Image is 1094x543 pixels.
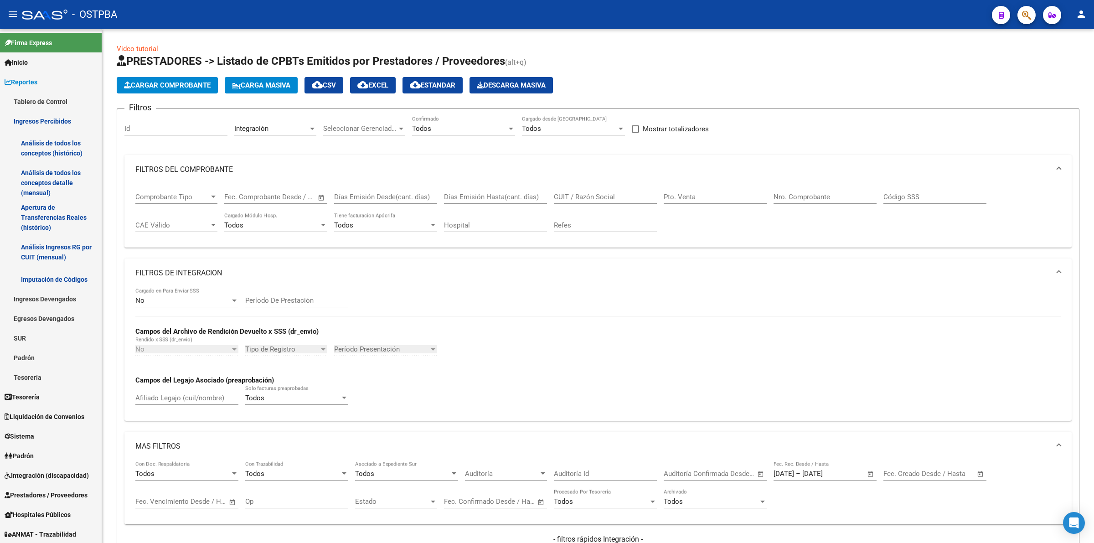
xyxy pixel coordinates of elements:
[5,392,40,402] span: Tesorería
[5,38,52,48] span: Firma Express
[124,155,1072,184] mat-expansion-panel-header: FILTROS DEL COMPROBANTE
[709,470,753,478] input: Fecha fin
[334,345,429,353] span: Período Presentación
[5,431,34,441] span: Sistema
[245,394,264,402] span: Todos
[316,192,327,203] button: Open calendar
[135,221,209,229] span: CAE Válido
[234,124,268,133] span: Integración
[135,296,144,305] span: No
[756,469,766,479] button: Open calendar
[135,193,209,201] span: Comprobante Tipo
[357,81,388,89] span: EXCEL
[774,470,794,478] input: Fecha inicio
[5,57,28,67] span: Inicio
[135,441,1050,451] mat-panel-title: MAS FILTROS
[72,5,117,25] span: - OSTPBA
[357,79,368,90] mat-icon: cloud_download
[410,79,421,90] mat-icon: cloud_download
[866,469,876,479] button: Open calendar
[224,221,243,229] span: Todos
[554,497,573,506] span: Todos
[929,470,973,478] input: Fecha fin
[323,124,397,133] span: Seleccionar Gerenciador
[975,469,986,479] button: Open calendar
[245,345,319,353] span: Tipo de Registro
[135,165,1050,175] mat-panel-title: FILTROS DEL COMPROBANTE
[135,345,144,353] span: No
[477,81,546,89] span: Descarga Masiva
[181,497,225,506] input: Fecha fin
[117,55,505,67] span: PRESTADORES -> Listado de CPBTs Emitidos por Prestadores / Proveedores
[5,471,89,481] span: Integración (discapacidad)
[304,77,343,93] button: CSV
[124,432,1072,461] mat-expansion-panel-header: MAS FILTROS
[135,497,172,506] input: Fecha inicio
[312,81,336,89] span: CSV
[269,193,314,201] input: Fecha fin
[117,45,158,53] a: Video tutorial
[536,497,547,507] button: Open calendar
[1076,9,1087,20] mat-icon: person
[802,470,846,478] input: Fecha fin
[796,470,800,478] span: –
[403,77,463,93] button: Estandar
[355,470,374,478] span: Todos
[124,101,156,114] h3: Filtros
[5,77,37,87] span: Reportes
[5,451,34,461] span: Padrón
[124,184,1072,248] div: FILTROS DEL COMPROBANTE
[135,470,155,478] span: Todos
[5,412,84,422] span: Liquidación de Convenios
[135,268,1050,278] mat-panel-title: FILTROS DE INTEGRACION
[355,497,429,506] span: Estado
[883,470,920,478] input: Fecha inicio
[117,77,218,93] button: Cargar Comprobante
[470,77,553,93] button: Descarga Masiva
[124,461,1072,525] div: MAS FILTROS
[5,490,88,500] span: Prestadores / Proveedores
[232,81,290,89] span: Carga Masiva
[7,9,18,20] mat-icon: menu
[522,124,541,133] span: Todos
[350,77,396,93] button: EXCEL
[224,193,261,201] input: Fecha inicio
[5,510,71,520] span: Hospitales Públicos
[124,81,211,89] span: Cargar Comprobante
[227,497,238,507] button: Open calendar
[410,81,455,89] span: Estandar
[643,124,709,134] span: Mostrar totalizadores
[124,288,1072,420] div: FILTROS DE INTEGRACION
[334,221,353,229] span: Todos
[1063,512,1085,534] div: Open Intercom Messenger
[245,470,264,478] span: Todos
[412,124,431,133] span: Todos
[444,497,481,506] input: Fecha inicio
[135,376,274,384] strong: Campos del Legajo Asociado (preaprobación)
[124,259,1072,288] mat-expansion-panel-header: FILTROS DE INTEGRACION
[5,529,76,539] span: ANMAT - Trazabilidad
[664,497,683,506] span: Todos
[505,58,526,67] span: (alt+q)
[135,327,319,336] strong: Campos del Archivo de Rendición Devuelto x SSS (dr_envio)
[664,470,701,478] input: Fecha inicio
[312,79,323,90] mat-icon: cloud_download
[470,77,553,93] app-download-masive: Descarga masiva de comprobantes (adjuntos)
[225,77,298,93] button: Carga Masiva
[465,470,539,478] span: Auditoría
[489,497,533,506] input: Fecha fin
